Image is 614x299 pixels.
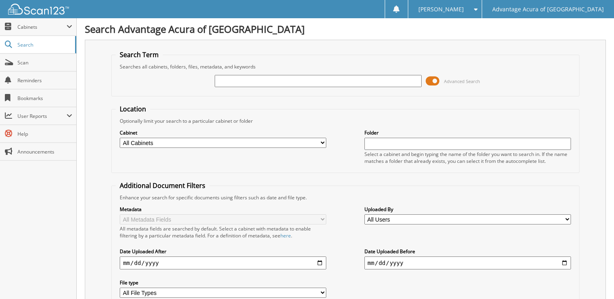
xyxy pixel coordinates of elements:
[116,181,209,190] legend: Additional Document Filters
[280,232,291,239] a: here
[17,113,67,120] span: User Reports
[17,130,72,137] span: Help
[418,7,464,12] span: [PERSON_NAME]
[120,206,326,213] label: Metadata
[17,77,72,84] span: Reminders
[120,225,326,239] div: All metadata fields are searched by default. Select a cabinet with metadata to enable filtering b...
[120,129,326,136] label: Cabinet
[492,7,604,12] span: Advantage Acura of [GEOGRAPHIC_DATA]
[8,4,69,15] img: scan123-logo-white.svg
[17,23,67,30] span: Cabinets
[444,78,480,84] span: Advanced Search
[364,151,571,164] div: Select a cabinet and begin typing the name of the folder you want to search in. If the name match...
[17,41,71,48] span: Search
[364,256,571,269] input: end
[573,260,614,299] iframe: Chat Widget
[17,59,72,66] span: Scan
[85,22,606,36] h1: Search Advantage Acura of [GEOGRAPHIC_DATA]
[364,206,571,213] label: Uploaded By
[116,63,575,70] div: Searches all cabinets, folders, files, metadata, and keywords
[120,279,326,286] label: File type
[364,129,571,136] label: Folder
[120,248,326,255] label: Date Uploaded After
[17,148,72,155] span: Announcements
[120,256,326,269] input: start
[17,95,72,102] span: Bookmarks
[116,117,575,124] div: Optionally limit your search to a particular cabinet or folder
[116,194,575,201] div: Enhance your search for specific documents using filters such as date and file type.
[116,50,163,59] legend: Search Term
[116,105,150,113] legend: Location
[364,248,571,255] label: Date Uploaded Before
